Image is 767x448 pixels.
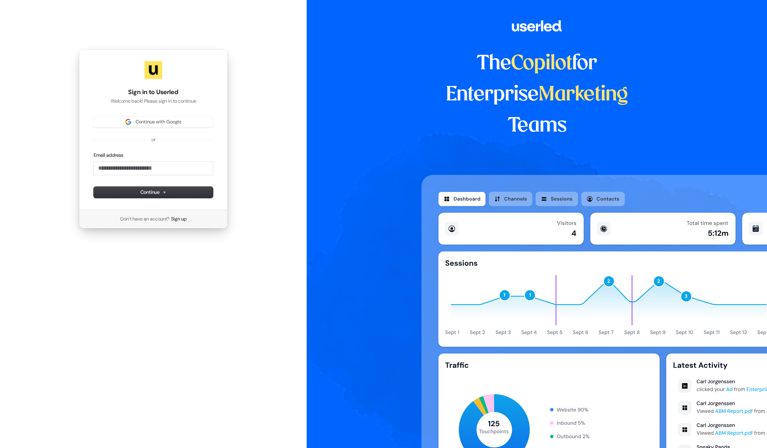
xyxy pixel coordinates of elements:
label: Email address [94,152,123,159]
button: Continue [94,187,213,198]
h1: The for Enterprise Teams [421,48,653,142]
a: Sign up [171,216,187,222]
p: Welcome back! Please sign in to continue [94,98,213,104]
span: Don’t have an account? [120,216,170,222]
button: Sign in with GoogleContinue with Google [94,116,213,127]
img: Userled [144,61,162,79]
img: Sign in with Google [125,119,131,125]
h1: Sign in to Userled [94,88,213,97]
span: Copilot [511,54,572,73]
p: or [151,136,156,143]
span: Marketing [538,85,628,104]
span: Continue with Google [136,119,181,125]
span: Continue [140,189,166,196]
